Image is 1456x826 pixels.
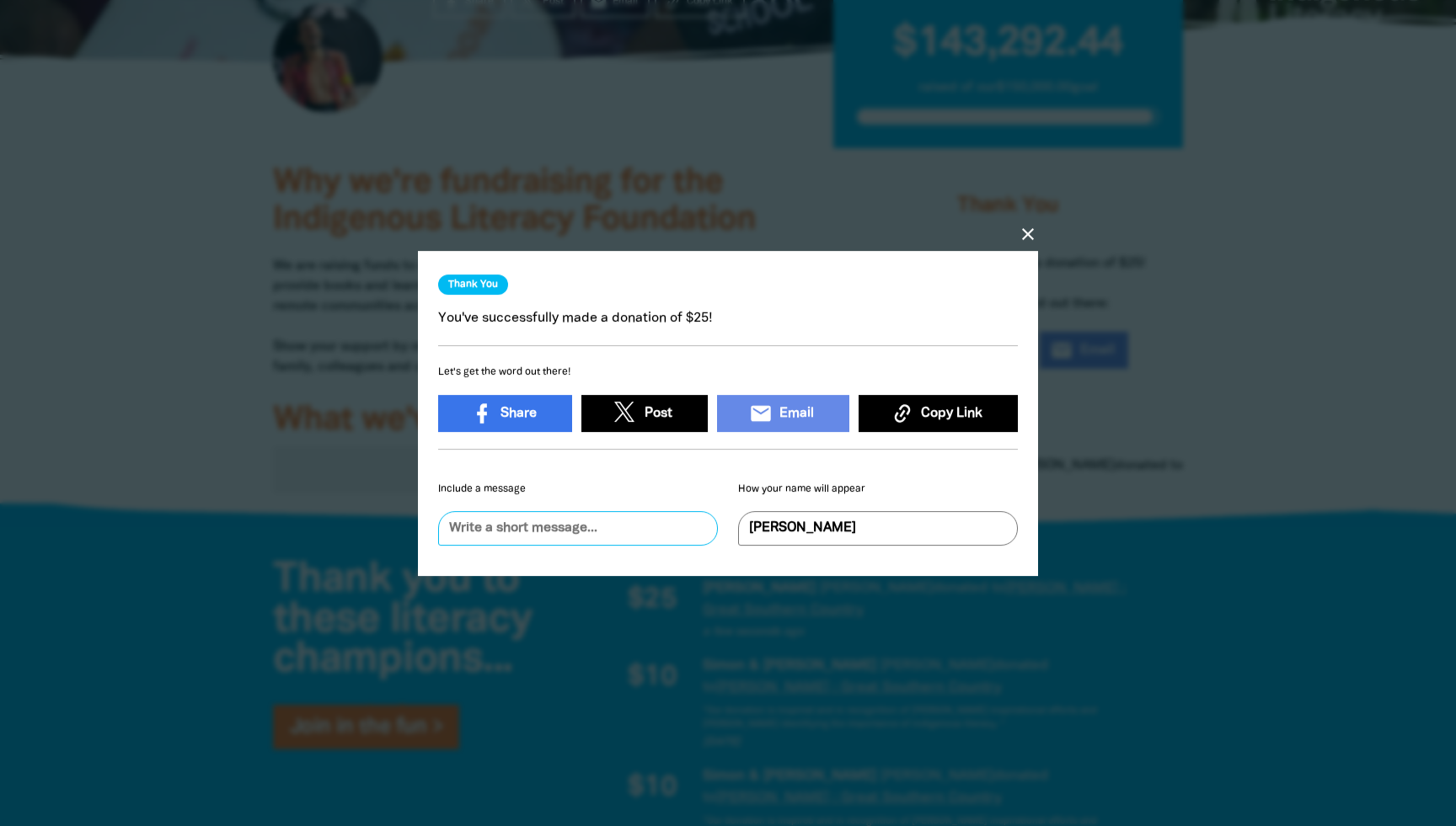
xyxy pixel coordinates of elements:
span: Email [779,402,814,423]
p: You've successfully made a donation of $25! [438,308,1018,328]
span: Copy Link [921,402,982,423]
input: Write a short message... [438,511,718,545]
button: Copy Link [859,394,1018,431]
a: Post [581,394,708,431]
h6: Include a message [438,479,718,498]
span: Post [645,402,672,423]
i: email [749,401,773,424]
h6: Let's get the word out there! [438,363,1018,381]
h6: How your name will appear [738,479,1018,498]
a: emailEmail [717,394,849,431]
span: Share [500,402,537,423]
button: close [1018,224,1038,244]
a: Share [438,394,572,431]
h3: Thank You [438,274,508,295]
